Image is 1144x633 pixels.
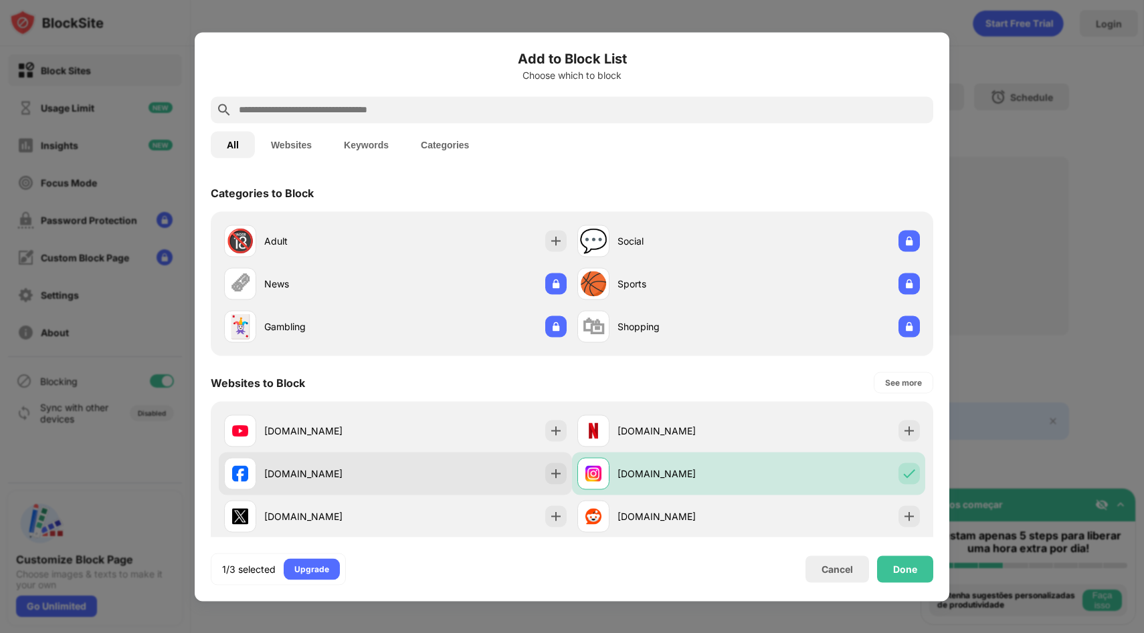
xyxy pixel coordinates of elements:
[822,563,853,575] div: Cancel
[232,508,248,524] img: favicons
[585,465,601,481] img: favicons
[226,313,254,340] div: 🃏
[617,234,749,248] div: Social
[617,509,749,523] div: [DOMAIN_NAME]
[579,270,607,297] div: 🏀
[294,562,329,576] div: Upgrade
[264,467,395,481] div: [DOMAIN_NAME]
[226,227,254,255] div: 🔞
[328,131,405,158] button: Keywords
[264,509,395,523] div: [DOMAIN_NAME]
[264,234,395,248] div: Adult
[264,277,395,291] div: News
[585,508,601,524] img: favicons
[582,313,605,340] div: 🛍
[216,102,232,118] img: search.svg
[211,186,314,199] div: Categories to Block
[405,131,485,158] button: Categories
[229,270,252,297] div: 🗞
[211,70,933,80] div: Choose which to block
[211,131,255,158] button: All
[264,320,395,334] div: Gambling
[885,376,922,389] div: See more
[264,424,395,438] div: [DOMAIN_NAME]
[617,277,749,291] div: Sports
[579,227,607,255] div: 💬
[893,563,917,574] div: Done
[232,422,248,438] img: favicons
[617,424,749,438] div: [DOMAIN_NAME]
[211,48,933,68] h6: Add to Block List
[617,320,749,334] div: Shopping
[617,467,749,481] div: [DOMAIN_NAME]
[222,562,276,576] div: 1/3 selected
[211,376,305,389] div: Websites to Block
[585,422,601,438] img: favicons
[232,465,248,481] img: favicons
[255,131,328,158] button: Websites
